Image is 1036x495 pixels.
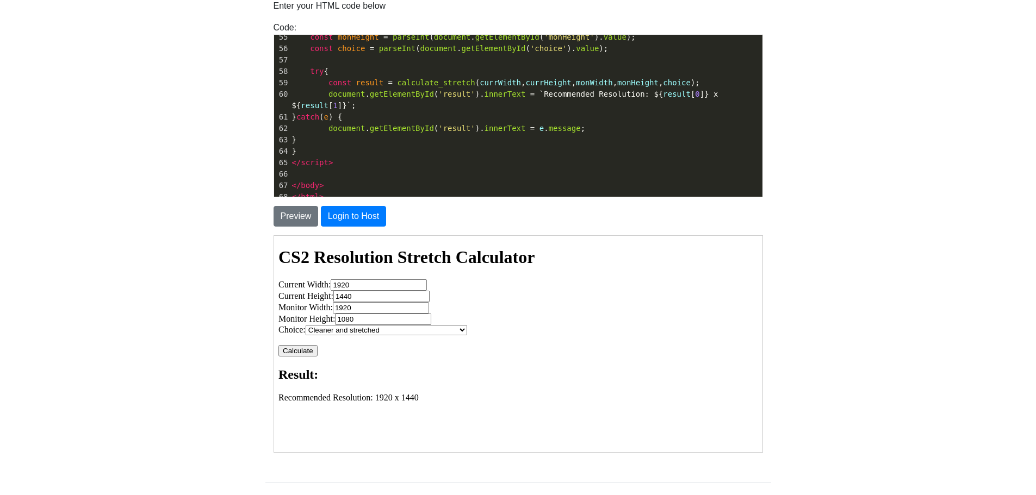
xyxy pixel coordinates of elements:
[292,112,343,121] span: } ( ) {
[274,206,319,227] button: Preview
[292,67,329,76] span: {
[4,67,155,76] label: Monitor Width:
[338,33,379,41] span: monHeight
[324,112,328,121] span: e
[274,157,290,168] div: 65
[59,55,156,66] input: Current Height:
[274,32,290,43] div: 55
[310,67,324,76] span: try
[530,90,535,98] span: =
[292,158,301,167] span: </
[274,54,290,66] div: 57
[530,124,535,133] span: =
[4,89,193,98] label: Choice:
[539,90,663,98] span: `Recommended Resolution: ${
[379,44,415,53] span: parseInt
[434,33,470,41] span: document
[480,78,521,87] span: currWidth
[274,146,290,157] div: 64
[292,44,609,53] span: ( . ( ). );
[274,168,290,180] div: 66
[301,181,319,190] span: body
[274,43,290,54] div: 56
[310,44,333,53] span: const
[342,101,351,110] span: }`
[438,124,475,133] span: 'result'
[576,78,612,87] span: monWidth
[4,109,44,121] button: Calculate
[4,44,153,53] label: Current Width:
[4,11,484,32] h1: CS2 Resolution Stretch Calculator
[274,89,290,100] div: 60
[383,33,388,41] span: =
[292,90,723,110] span: . ( ). [ ] [ ] ;
[292,33,636,41] span: ( . ( ). );
[370,124,434,133] span: getElementById
[604,33,626,41] span: value
[4,78,157,87] label: Monitor Height:
[544,33,594,41] span: 'monHeight'
[333,101,337,110] span: 1
[388,78,393,87] span: =
[310,33,333,41] span: const
[397,78,475,87] span: calculate_stretch
[292,124,586,133] span: . ( ). . ;
[319,192,324,201] span: >
[461,44,525,53] span: getElementById
[370,90,434,98] span: getElementById
[328,124,365,133] span: document
[617,78,659,87] span: monHeight
[292,135,297,144] span: }
[274,123,290,134] div: 62
[549,124,581,133] span: message
[4,55,156,65] label: Current Height:
[61,78,157,89] input: Monitor Height:
[292,147,297,155] span: }
[328,78,351,87] span: const
[539,124,544,133] span: e
[301,158,328,167] span: script
[292,181,301,190] span: </
[32,89,193,99] select: Choice:
[663,78,691,87] span: choice
[328,158,333,167] span: >
[485,124,526,133] span: innerText
[4,131,484,146] h2: Result:
[530,44,567,53] span: 'choice'
[274,134,290,146] div: 63
[370,44,374,53] span: =
[301,101,328,110] span: result
[420,44,457,53] span: document
[274,111,290,123] div: 61
[695,90,699,98] span: 0
[438,90,475,98] span: 'result'
[328,90,365,98] span: document
[292,78,700,87] span: ( , , , , );
[475,33,539,41] span: getElementById
[296,112,319,121] span: catch
[525,78,571,87] span: currHeight
[57,43,153,55] input: Current Width:
[356,78,384,87] span: result
[274,180,290,191] div: 67
[576,44,599,53] span: value
[59,66,155,78] input: Monitor Width:
[485,90,526,98] span: innerText
[319,181,324,190] span: >
[704,90,709,98] span: }
[663,90,691,98] span: result
[274,66,290,77] div: 58
[274,77,290,89] div: 59
[292,192,301,201] span: </
[4,157,484,167] p: Recommended Resolution: 1920 x 1440
[393,33,429,41] span: parseInt
[274,191,290,203] div: 68
[301,192,319,201] span: html
[338,44,365,53] span: choice
[265,21,771,197] div: Code:
[321,206,386,227] button: Login to Host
